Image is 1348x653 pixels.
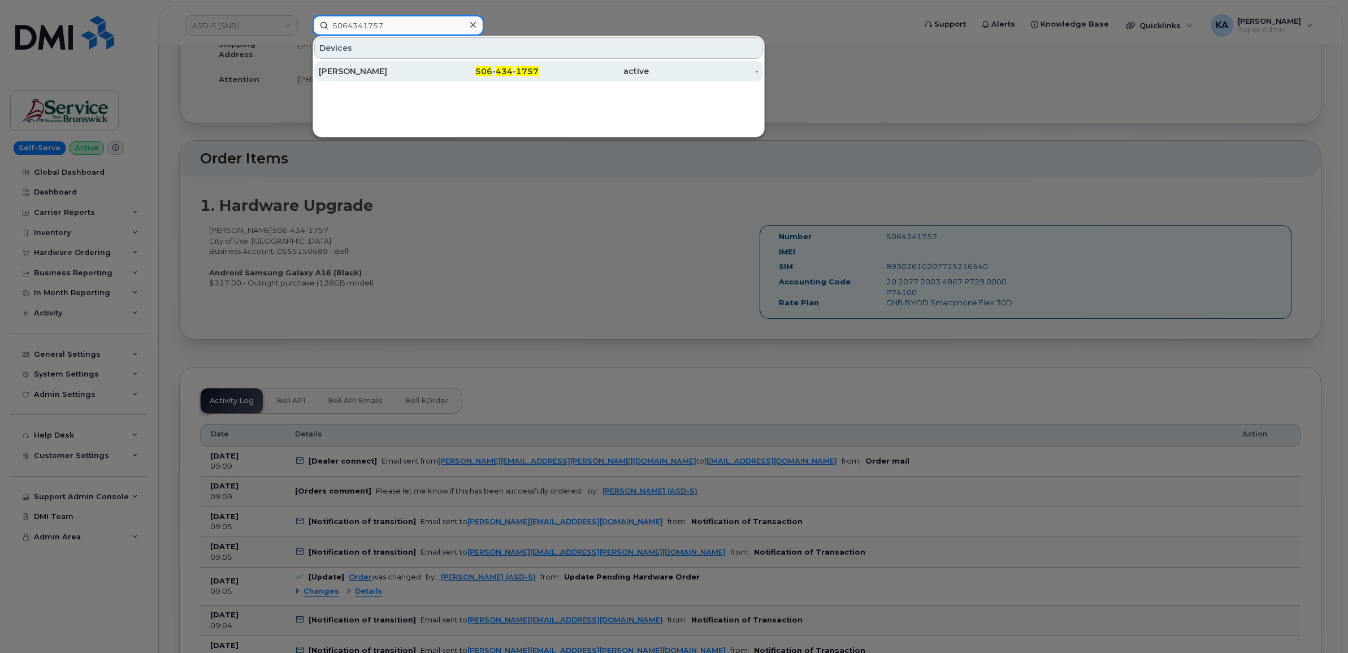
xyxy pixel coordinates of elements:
[539,66,649,77] div: active
[319,66,429,77] div: [PERSON_NAME]
[314,37,763,59] div: Devices
[649,66,759,77] div: -
[314,61,763,81] a: [PERSON_NAME]506-434-1757active-
[313,15,484,36] input: Find something...
[475,66,492,76] span: 506
[496,66,513,76] span: 434
[516,66,539,76] span: 1757
[429,66,539,77] div: - -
